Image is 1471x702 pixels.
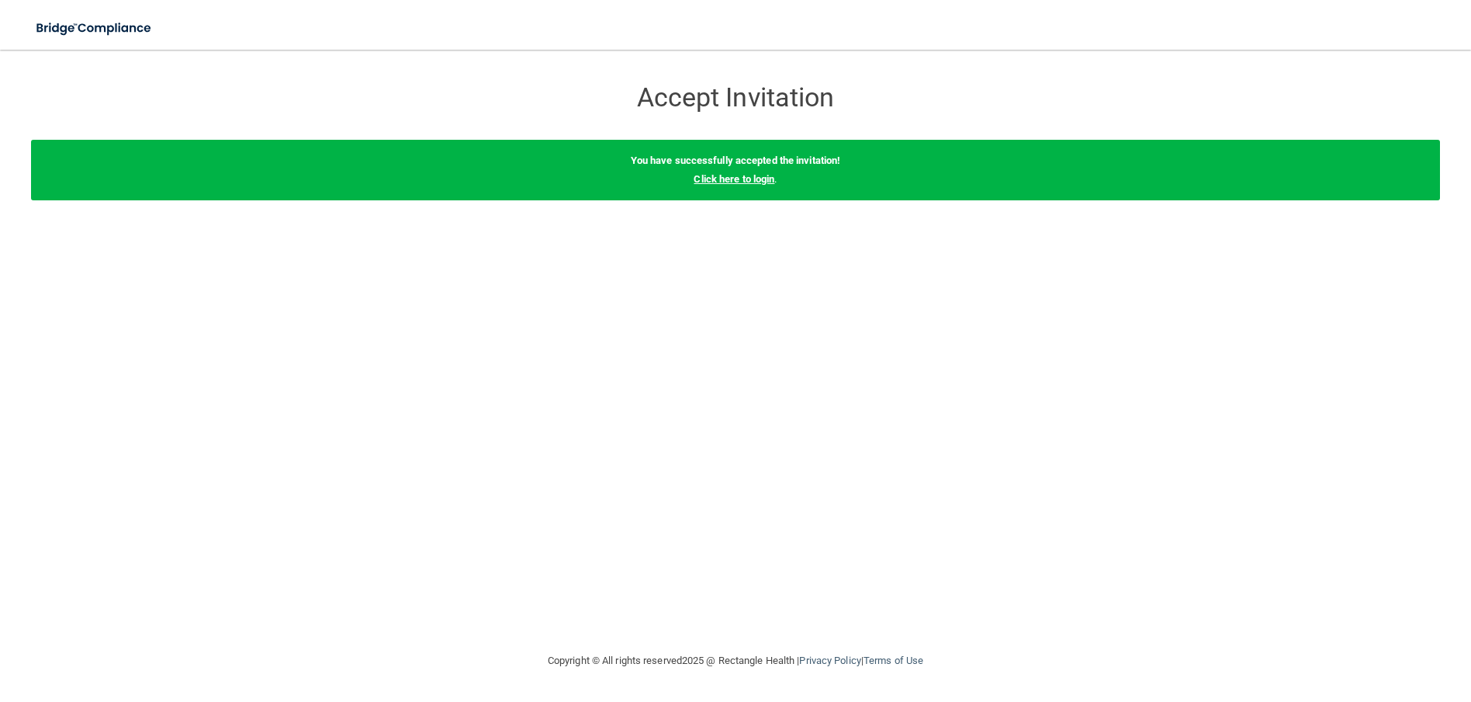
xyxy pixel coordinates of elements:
[31,140,1440,200] div: .
[631,155,841,166] b: You have successfully accepted the invitation!
[452,83,1019,112] h3: Accept Invitation
[694,173,774,185] a: Click here to login
[452,636,1019,686] div: Copyright © All rights reserved 2025 @ Rectangle Health | |
[1203,592,1452,654] iframe: Drift Widget Chat Controller
[864,655,923,666] a: Terms of Use
[799,655,860,666] a: Privacy Policy
[23,12,166,44] img: bridge_compliance_login_screen.278c3ca4.svg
